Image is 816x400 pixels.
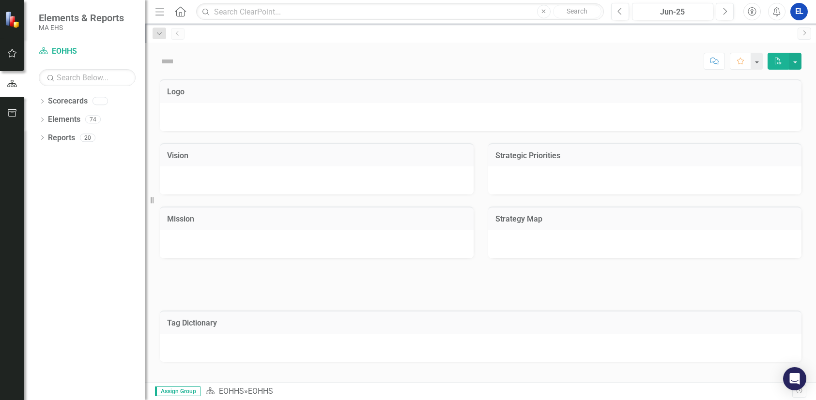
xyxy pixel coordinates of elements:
[155,386,200,396] span: Assign Group
[39,46,136,57] a: EOHHS
[48,114,80,125] a: Elements
[567,7,587,15] span: Search
[196,3,603,20] input: Search ClearPoint...
[39,69,136,86] input: Search Below...
[48,96,88,107] a: Scorecards
[39,12,124,24] span: Elements & Reports
[167,88,794,96] h3: Logo
[495,151,795,160] h3: Strategic Priorities
[553,5,601,18] button: Search
[167,151,466,160] h3: Vision
[80,133,95,142] div: 20
[632,3,714,20] button: Jun-25
[160,54,175,69] img: Not Defined
[167,319,794,327] h3: Tag Dictionary
[635,6,710,18] div: Jun-25
[85,116,101,124] div: 74
[248,386,273,396] div: EOHHS
[495,215,795,223] h3: Strategy Map
[5,11,22,28] img: ClearPoint Strategy
[48,133,75,144] a: Reports
[783,367,806,390] div: Open Intercom Messenger
[790,3,808,20] button: EL
[167,215,466,223] h3: Mission
[219,386,244,396] a: EOHHS
[205,386,792,397] div: »
[39,24,124,31] small: MA EHS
